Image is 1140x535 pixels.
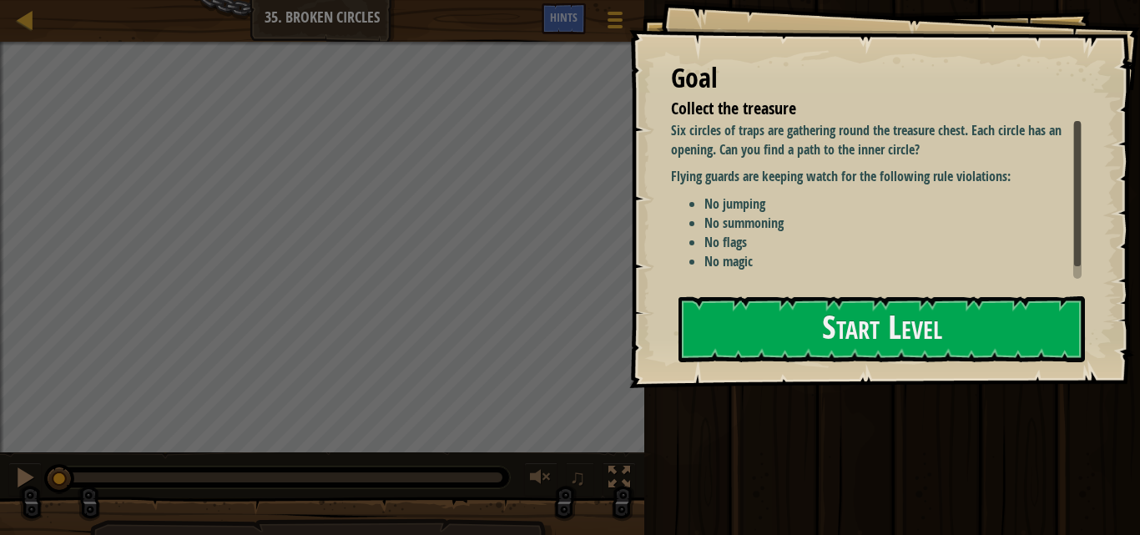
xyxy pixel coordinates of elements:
button: Start Level [678,296,1085,362]
p: Six circles of traps are gathering round the treasure chest. Each circle has an opening. Can you ... [671,121,1094,159]
li: No summoning [704,214,1094,233]
button: Show game menu [594,3,636,43]
span: ♫ [569,465,586,490]
button: Ctrl + P: Pause [8,462,42,497]
li: No jumping [704,194,1094,214]
button: Adjust volume [524,462,557,497]
li: No flags [704,233,1094,252]
span: Collect the treasure [671,97,796,119]
span: Hints [550,9,578,25]
button: Toggle fullscreen [603,462,636,497]
li: Collect the treasure [650,97,1077,121]
div: Goal [671,59,1082,98]
p: Flying guards are keeping watch for the following rule violations: [671,167,1094,186]
button: ♫ [566,462,594,497]
li: No magic [704,252,1094,271]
